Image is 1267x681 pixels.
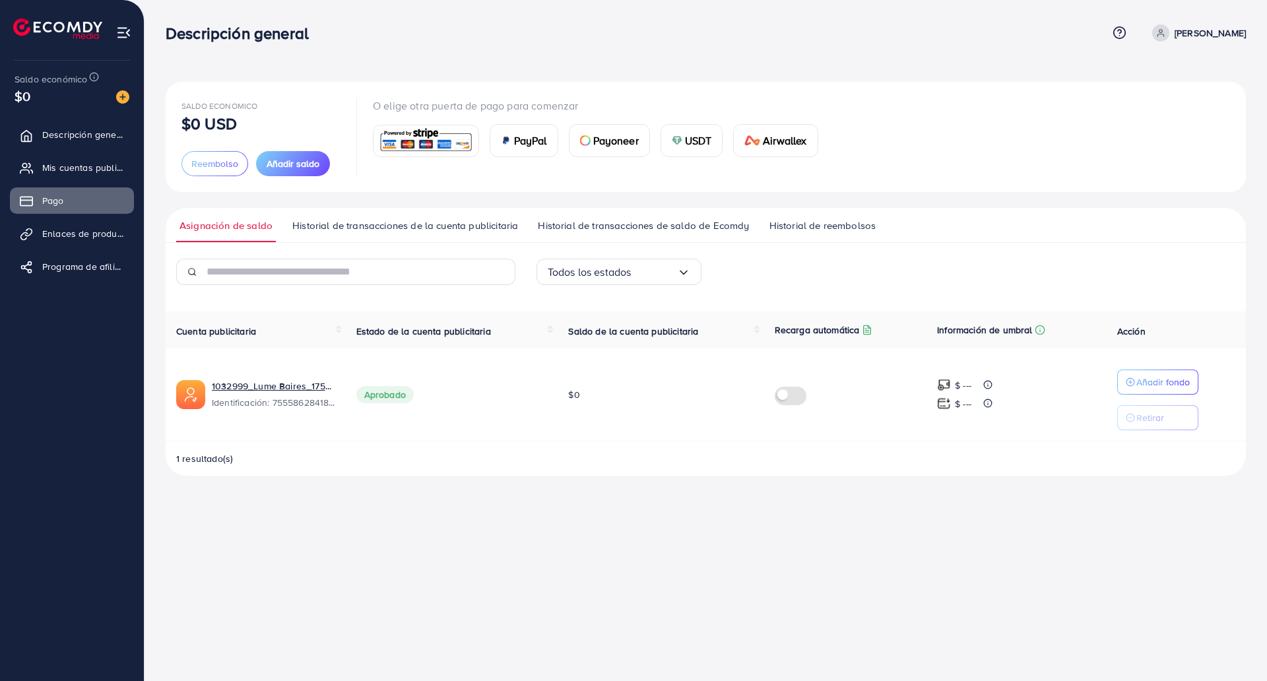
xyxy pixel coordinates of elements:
font: Saldo económico [181,100,257,112]
img: tarjeta [744,135,760,146]
img: menú [116,25,131,40]
a: Descripción general [10,121,134,148]
img: importe de recarga [937,397,951,410]
img: logo [13,18,102,39]
a: tarjetaPayPal [490,124,558,157]
button: Retirar [1117,405,1198,430]
font: Aprobado [364,388,406,401]
img: tarjeta [672,135,682,146]
font: $0 [15,86,30,106]
a: tarjetaPayoneer [569,124,650,157]
a: 1032999_Lume Baires_1759236621441 [212,379,335,393]
button: Añadir saldo [256,151,330,176]
font: Historial de transacciones de saldo de Ecomdy [538,218,749,232]
img: ic-ads-acc.e4c84228.svg [176,380,205,409]
a: [PERSON_NAME] [1147,24,1246,42]
font: Airwallex [763,133,806,148]
img: tarjeta [501,135,511,146]
font: Pago [42,194,64,207]
div: Buscar opción [536,259,701,285]
a: Enlaces de productos [10,220,134,247]
font: Información de umbral [937,323,1032,337]
button: Añadir fondo [1117,370,1198,395]
font: PayPal [514,133,547,148]
font: Descripción general [166,22,309,44]
div: 1032999_Lume Baires_1759236621441 7555862841870532626 [212,379,335,410]
font: Cuenta publicitaria [176,325,256,338]
font: 1032999_Lume Baires_1759236621441 [212,379,375,393]
font: Todos los estados [548,265,632,279]
font: USDT [685,133,712,148]
font: Identificación: 7555862841870532626 [212,396,372,409]
font: Asignación de saldo [179,218,273,232]
font: Retirar [1136,411,1164,424]
font: Saldo de la cuenta publicitaria [568,325,698,338]
font: Reembolso [191,157,238,170]
img: tarjeta [377,127,474,155]
font: Programa de afiliados [42,260,135,273]
font: [PERSON_NAME] [1175,26,1246,40]
font: $ --- [955,397,971,410]
font: $0 USD [181,112,237,135]
font: Descripción general [42,128,128,141]
img: importe de recarga [937,378,951,392]
button: Reembolso [181,151,248,176]
font: Añadir fondo [1136,375,1190,389]
iframe: Charlar [1211,622,1257,671]
a: tarjetaUSDT [661,124,723,157]
a: Mis cuentas publicitarias [10,154,134,181]
font: Acción [1117,325,1146,338]
font: Historial de transacciones de la cuenta publicitaria [292,218,518,232]
img: imagen [116,90,129,104]
a: tarjetaAirwallex [733,124,818,157]
a: Programa de afiliados [10,253,134,280]
font: $0 [568,388,579,401]
a: tarjeta [373,125,479,157]
font: Añadir saldo [267,157,319,170]
font: Enlaces de productos [42,227,135,240]
font: Historial de reembolsos [769,218,876,232]
font: Mis cuentas publicitarias [42,161,147,174]
input: Buscar opción [631,262,676,282]
a: Pago [10,187,134,214]
font: 1 resultado(s) [176,452,233,465]
font: Recarga automática [775,323,860,337]
font: O elige otra puerta de pago para comenzar [373,98,579,113]
font: Payoneer [593,133,639,148]
font: Saldo económico [15,73,87,86]
font: Estado de la cuenta publicitaria [356,325,491,338]
font: $ --- [955,379,971,392]
img: tarjeta [580,135,591,146]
